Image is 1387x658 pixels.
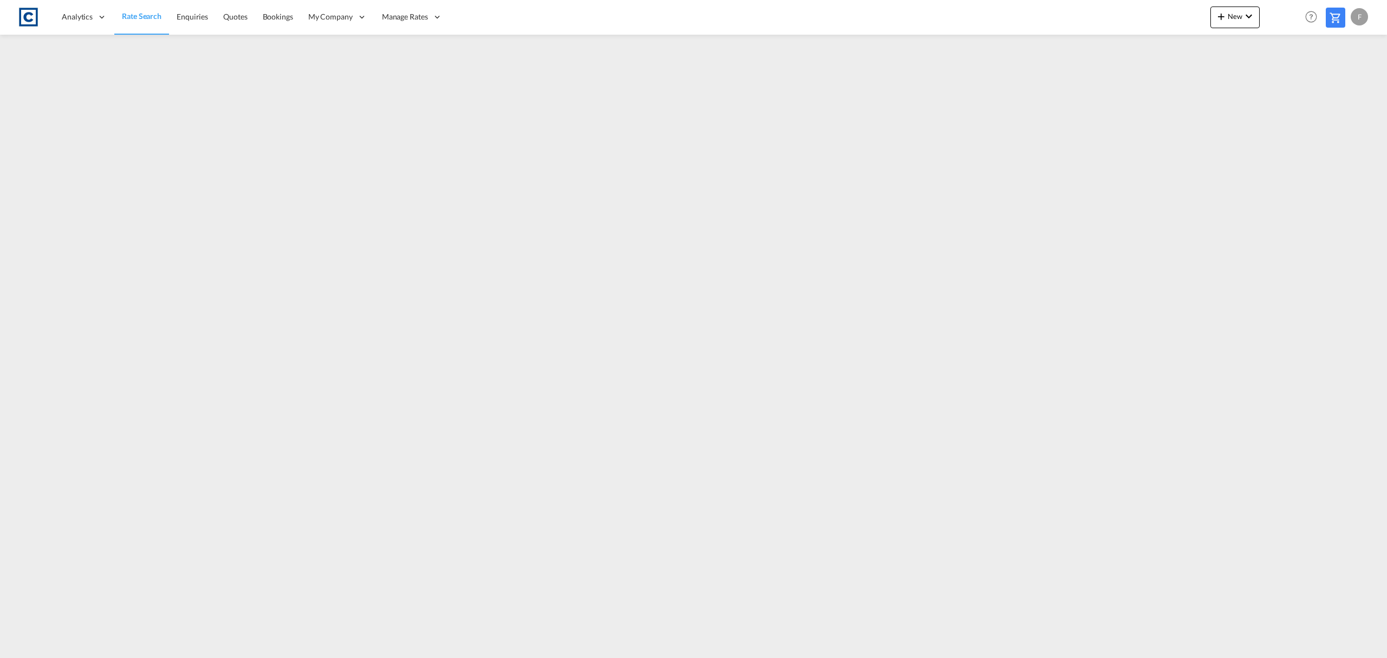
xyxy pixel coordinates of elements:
[308,11,353,22] span: My Company
[16,5,41,29] img: 1fdb9190129311efbfaf67cbb4249bed.jpeg
[1215,12,1255,21] span: New
[1215,10,1228,23] md-icon: icon-plus 400-fg
[1242,10,1255,23] md-icon: icon-chevron-down
[122,11,161,21] span: Rate Search
[1302,8,1320,26] span: Help
[62,11,93,22] span: Analytics
[1351,8,1368,25] div: F
[1302,8,1326,27] div: Help
[1210,7,1260,28] button: icon-plus 400-fgNewicon-chevron-down
[177,12,208,21] span: Enquiries
[263,12,293,21] span: Bookings
[382,11,428,22] span: Manage Rates
[223,12,247,21] span: Quotes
